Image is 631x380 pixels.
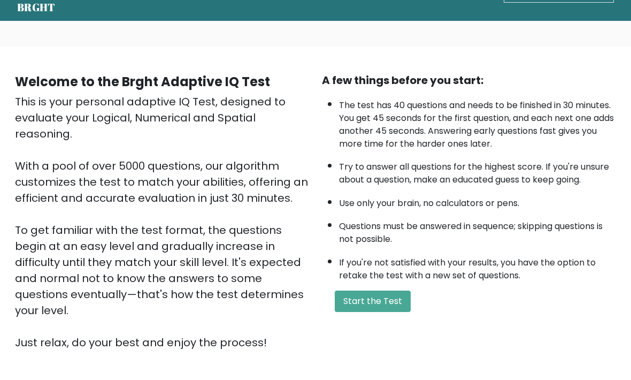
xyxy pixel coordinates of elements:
[339,215,616,246] li: Questions must be answered in sequence; skipping questions is not possible.
[339,252,616,283] li: If you're not satisfied with your results, you have the option to retake the test with a new set ...
[322,73,616,89] div: A few things before you start:
[15,73,270,91] b: Welcome to the Brght Adaptive IQ Test
[339,192,616,210] li: Use only your brain, no calculators or pens.
[339,94,616,151] li: The test has 40 questions and needs to be finished in 30 minutes. You get 45 seconds for the firs...
[339,156,616,187] li: Try to answer all questions for the highest score. If you're unsure about a question, make an edu...
[335,291,411,313] button: Start the Test
[15,94,309,351] div: This is your personal adaptive IQ Test, designed to evaluate your Logical, Numerical and Spatial ...
[17,2,56,14] h5: BRGHT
